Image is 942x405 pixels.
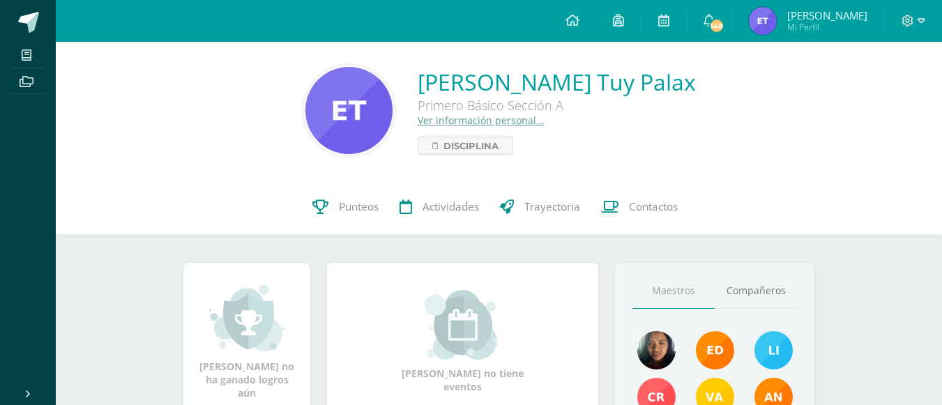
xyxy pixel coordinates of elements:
[787,21,867,33] span: Mi Perfil
[696,331,734,369] img: f40e456500941b1b33f0807dd74ea5cf.png
[715,273,797,309] a: Compañeros
[524,199,580,214] span: Trayectoria
[423,199,479,214] span: Actividades
[302,179,389,235] a: Punteos
[418,67,696,97] a: [PERSON_NAME] Tuy Palax
[591,179,688,235] a: Contactos
[305,67,393,154] img: 60547681773251a23dbecd0d990c0f22.png
[709,18,724,33] span: 148
[489,179,591,235] a: Trayectoria
[197,283,296,399] div: [PERSON_NAME] no ha ganado logros aún
[632,273,715,309] a: Maestros
[425,290,501,360] img: event_small.png
[787,8,867,22] span: [PERSON_NAME]
[389,179,489,235] a: Actividades
[339,199,379,214] span: Punteos
[749,7,777,35] img: 13cda94545d32bdbdd81a6b742e49b8a.png
[418,114,545,127] a: Ver información personal...
[629,199,678,214] span: Contactos
[754,331,793,369] img: 93ccdf12d55837f49f350ac5ca2a40a5.png
[209,283,285,353] img: achievement_small.png
[637,331,676,369] img: c97de3f0a4f62e6deb7e91c2258cdedc.png
[418,137,513,155] a: Disciplina
[443,137,499,154] span: Disciplina
[418,97,696,114] div: Primero Básico Sección A
[393,290,533,393] div: [PERSON_NAME] no tiene eventos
